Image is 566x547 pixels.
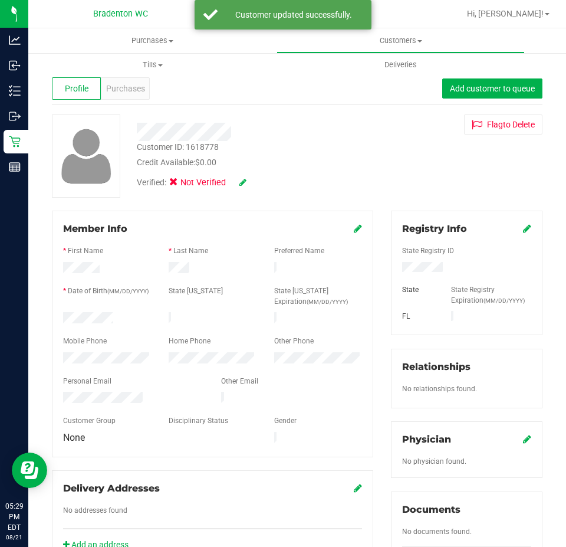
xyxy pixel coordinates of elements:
[68,286,149,296] label: Date of Birth
[137,156,373,169] div: Credit Available:
[221,376,258,386] label: Other Email
[483,297,525,304] span: (MM/DD/YYYY)
[9,161,21,173] inline-svg: Reports
[195,158,216,167] span: $0.00
[274,336,314,346] label: Other Phone
[68,245,103,256] label: First Name
[12,453,47,488] iframe: Resource center
[55,126,117,186] img: user-icon.png
[180,176,228,189] span: Not Verified
[402,384,477,394] label: No relationships found.
[63,376,111,386] label: Personal Email
[9,34,21,46] inline-svg: Analytics
[442,78,542,99] button: Add customer to queue
[467,9,544,18] span: Hi, [PERSON_NAME]!
[464,114,542,135] button: Flagto Delete
[393,284,442,295] div: State
[107,288,149,294] span: (MM/DD/YYYY)
[5,501,23,533] p: 05:29 PM EDT
[402,457,466,466] span: No physician found.
[368,60,433,70] span: Deliveries
[9,60,21,71] inline-svg: Inbound
[65,83,88,95] span: Profile
[63,223,127,234] span: Member Info
[402,223,467,234] span: Registry Info
[63,432,85,443] span: None
[28,53,277,77] a: Tills
[28,35,277,46] span: Purchases
[393,311,442,322] div: FL
[63,483,160,494] span: Delivery Addresses
[402,245,454,256] label: State Registry ID
[137,176,246,189] div: Verified:
[274,245,324,256] label: Preferred Name
[63,505,127,516] label: No addresses found
[169,286,223,296] label: State [US_STATE]
[277,53,525,77] a: Deliveries
[402,434,451,445] span: Physician
[5,533,23,542] p: 08/21
[28,28,277,53] a: Purchases
[277,35,524,46] span: Customers
[9,110,21,122] inline-svg: Outbound
[402,528,472,536] span: No documents found.
[451,284,531,306] label: State Registry Expiration
[169,415,228,426] label: Disciplinary Status
[450,84,535,93] span: Add customer to queue
[63,415,116,426] label: Customer Group
[9,85,21,97] inline-svg: Inventory
[137,141,219,153] div: Customer ID: 1618778
[277,28,525,53] a: Customers
[274,286,362,307] label: State [US_STATE] Expiration
[93,9,148,19] span: Bradenton WC
[274,415,297,426] label: Gender
[307,299,348,305] span: (MM/DD/YYYY)
[63,336,107,346] label: Mobile Phone
[106,83,145,95] span: Purchases
[169,336,210,346] label: Home Phone
[402,504,460,515] span: Documents
[402,361,470,372] span: Relationships
[9,136,21,148] inline-svg: Retail
[173,245,208,256] label: Last Name
[224,9,363,21] div: Customer updated successfully.
[29,60,276,70] span: Tills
